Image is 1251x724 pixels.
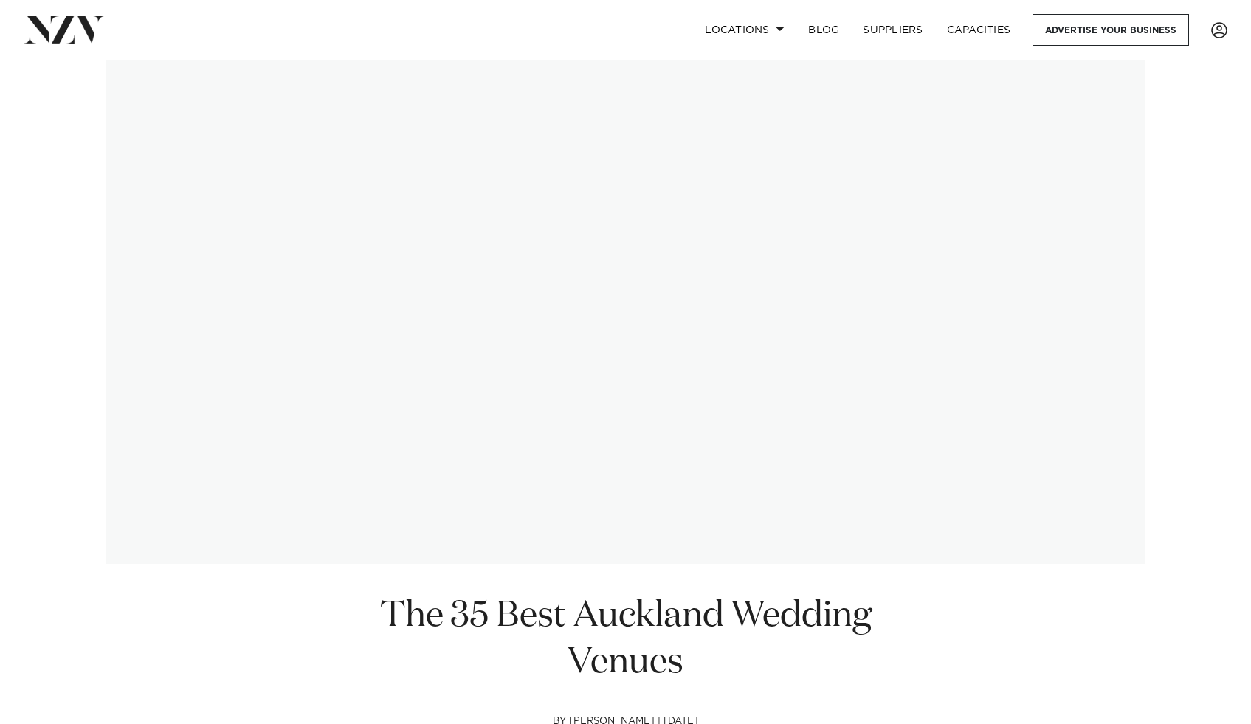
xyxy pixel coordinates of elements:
[935,14,1023,46] a: Capacities
[24,16,104,43] img: nzv-logo.png
[693,14,796,46] a: Locations
[1033,14,1189,46] a: Advertise your business
[796,14,851,46] a: BLOG
[373,593,878,686] h1: The 35 Best Auckland Wedding Venues
[851,14,934,46] a: SUPPLIERS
